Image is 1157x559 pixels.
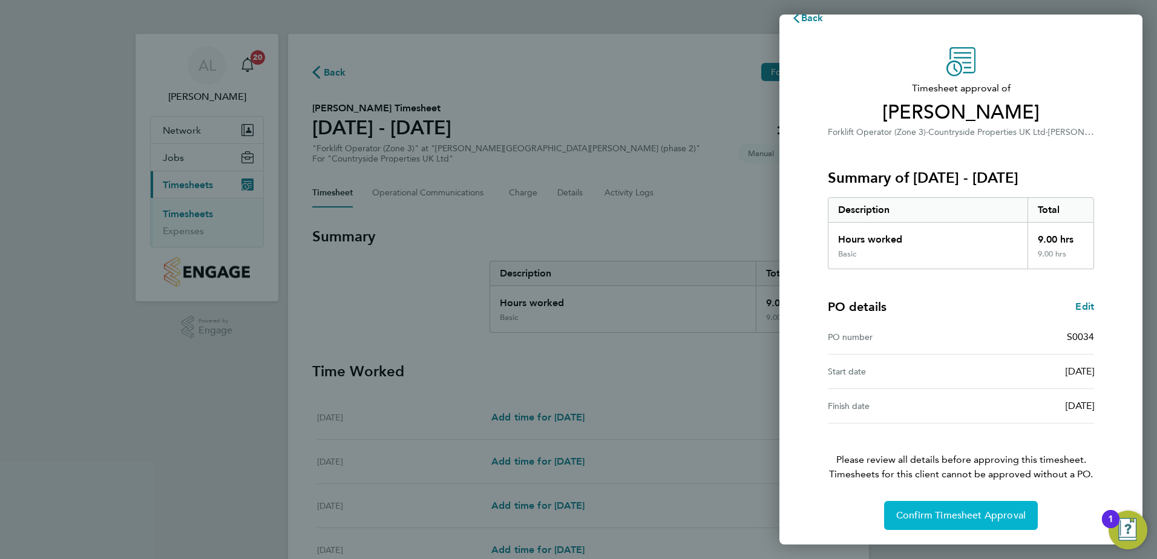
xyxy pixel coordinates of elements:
[896,509,1026,521] span: Confirm Timesheet Approval
[813,423,1109,482] p: Please review all details before approving this timesheet.
[1028,223,1094,249] div: 9.00 hrs
[828,81,1094,96] span: Timesheet approval of
[961,364,1094,379] div: [DATE]
[1108,519,1113,535] div: 1
[828,399,961,413] div: Finish date
[928,127,1046,137] span: Countryside Properties UK Ltd
[1075,301,1094,312] span: Edit
[813,467,1109,482] span: Timesheets for this client cannot be approved without a PO.
[961,399,1094,413] div: [DATE]
[828,223,1028,249] div: Hours worked
[828,168,1094,188] h3: Summary of [DATE] - [DATE]
[828,298,887,315] h4: PO details
[884,501,1038,530] button: Confirm Timesheet Approval
[1075,299,1094,314] a: Edit
[1028,198,1094,222] div: Total
[1046,127,1048,137] span: ·
[828,364,961,379] div: Start date
[1067,331,1094,342] span: S0034
[926,127,928,137] span: ·
[779,6,836,30] button: Back
[828,127,926,137] span: Forklift Operator (Zone 3)
[828,198,1028,222] div: Description
[828,100,1094,125] span: [PERSON_NAME]
[1028,249,1094,269] div: 9.00 hrs
[1109,511,1147,549] button: Open Resource Center, 1 new notification
[838,249,856,259] div: Basic
[828,197,1094,269] div: Summary of 22 - 28 Sep 2025
[828,330,961,344] div: PO number
[801,12,824,24] span: Back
